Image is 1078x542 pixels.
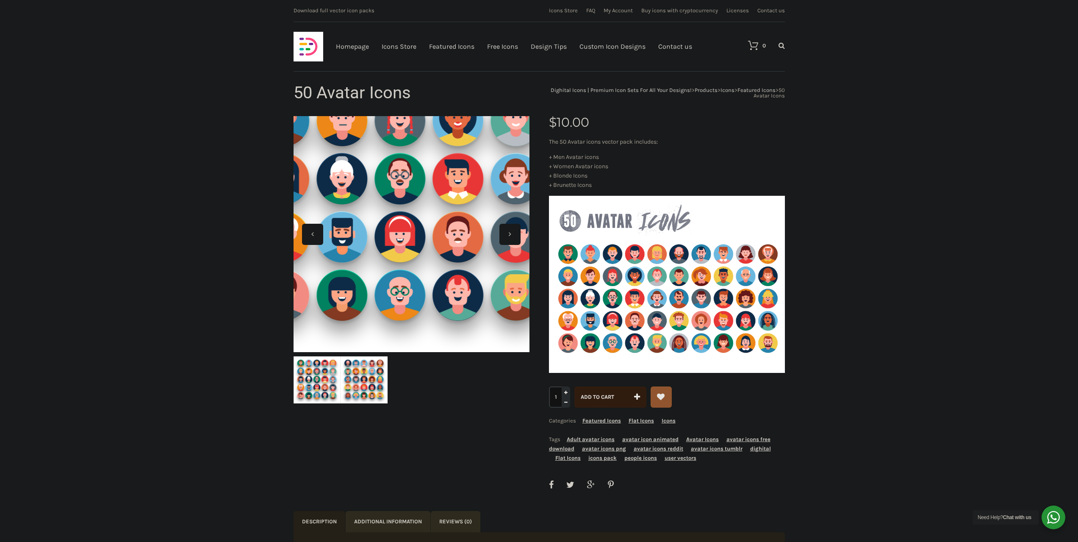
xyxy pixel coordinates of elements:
a: FAQ [586,8,595,13]
a: Flat Icons [629,417,654,424]
span: Need Help? [978,514,1031,520]
a: dighital [750,445,771,452]
a: Dighital Icons | Premium Icon Sets For All Your Designs! [551,87,692,93]
img: Avatar Icons [294,356,341,403]
a: Buy icons with cryptocurrency [641,8,718,13]
strong: Chat with us [1003,514,1031,520]
p: The 50 Avatar icons vector pack includes: [549,137,785,147]
span: Download full vector icon packs [294,7,374,14]
span: Add to cart [581,394,614,400]
a: Products [695,87,718,93]
a: avatar icon animated [622,436,679,442]
a: Contact us [757,8,785,13]
button: Add to cart [574,386,646,408]
span: $ [549,114,557,130]
img: 50 Avatar Icons [549,196,785,373]
a: Featured Icons [582,417,621,424]
a: Description [294,511,345,532]
div: 0 [762,43,766,48]
a: avatar icons reddit [634,445,683,452]
h1: 50 Avatar Icons [294,84,539,101]
a: avatar icons tumblr [691,445,743,452]
span: Categories [549,417,676,424]
span: 50 Avatar Icons [754,87,785,99]
a: Icons Store [549,8,578,13]
a: Additional information [346,511,430,532]
a: 0 [740,40,766,50]
img: 50-avatar-user-profile-icons [341,356,388,403]
a: Licenses [726,8,749,13]
a: Adult avatar icons [567,436,615,442]
a: Icons [662,417,676,424]
a: people icons [624,455,657,461]
a: Icons [721,87,734,93]
a: Avatar Icons [686,436,719,442]
div: > > > > [539,87,785,98]
a: avatar icons free download [549,436,770,452]
input: Qty [549,386,569,408]
a: user vectors [665,455,696,461]
a: Reviews (0) [431,511,480,532]
bdi: 10.00 [549,114,589,130]
a: Flat Icons [555,455,581,461]
a: icons pack [588,455,617,461]
p: + Men Avatar icons + Women Avatar icons + Blonde Icons + Brunette Icons [549,153,785,190]
a: avatar icons png [582,445,626,452]
a: Featured Icons [737,87,776,93]
span: Tags [549,436,771,461]
a: My Account [604,8,633,13]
